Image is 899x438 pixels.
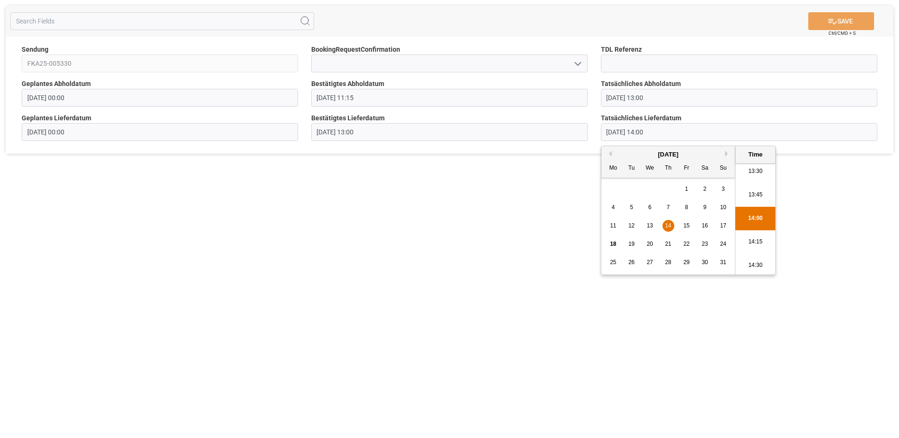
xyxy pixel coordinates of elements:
[601,45,642,55] span: TDL Referenz
[718,257,729,268] div: Choose Sunday, August 31st, 2025
[662,238,674,250] div: Choose Thursday, August 21st, 2025
[601,89,877,107] input: DD.MM.YYYY HH:MM
[311,113,385,123] span: Bestätigtes Lieferdatum
[10,12,314,30] input: Search Fields
[718,202,729,213] div: Choose Sunday, August 10th, 2025
[311,79,384,89] span: Bestätigtes Abholdatum
[601,113,681,123] span: Tatsächliches Lieferdatum
[662,257,674,268] div: Choose Thursday, August 28th, 2025
[570,56,584,71] button: open menu
[647,241,653,247] span: 20
[702,241,708,247] span: 23
[718,220,729,232] div: Choose Sunday, August 17th, 2025
[604,180,733,272] div: month 2025-08
[683,241,689,247] span: 22
[626,257,638,268] div: Choose Tuesday, August 26th, 2025
[665,259,671,266] span: 28
[607,202,619,213] div: Choose Monday, August 4th, 2025
[607,220,619,232] div: Choose Monday, August 11th, 2025
[644,238,656,250] div: Choose Wednesday, August 20th, 2025
[683,222,689,229] span: 15
[699,202,711,213] div: Choose Saturday, August 9th, 2025
[610,222,616,229] span: 11
[683,259,689,266] span: 29
[662,163,674,174] div: Th
[610,241,616,247] span: 18
[722,186,725,192] span: 3
[630,204,633,211] span: 5
[662,202,674,213] div: Choose Thursday, August 7th, 2025
[647,259,653,266] span: 27
[735,254,775,277] li: 14:30
[702,259,708,266] span: 30
[828,30,856,37] span: Ctrl/CMD + S
[720,204,726,211] span: 10
[601,79,681,89] span: Tatsächliches Abholdatum
[628,259,634,266] span: 26
[681,220,693,232] div: Choose Friday, August 15th, 2025
[735,160,775,183] li: 13:30
[628,222,634,229] span: 12
[681,202,693,213] div: Choose Friday, August 8th, 2025
[22,89,298,107] input: DD.MM.YYYY HH:MM
[607,163,619,174] div: Mo
[612,204,615,211] span: 4
[685,186,688,192] span: 1
[720,241,726,247] span: 24
[610,259,616,266] span: 25
[628,241,634,247] span: 19
[718,183,729,195] div: Choose Sunday, August 3rd, 2025
[735,230,775,254] li: 14:15
[735,207,775,230] li: 14:00
[699,163,711,174] div: Sa
[699,183,711,195] div: Choose Saturday, August 2nd, 2025
[720,259,726,266] span: 31
[311,45,400,55] span: BookingRequestConfirmation
[601,150,735,159] div: [DATE]
[703,186,707,192] span: 2
[644,163,656,174] div: We
[626,202,638,213] div: Choose Tuesday, August 5th, 2025
[311,89,588,107] input: DD.MM.YYYY HH:MM
[681,163,693,174] div: Fr
[607,257,619,268] div: Choose Monday, August 25th, 2025
[738,150,773,159] div: Time
[22,123,298,141] input: DD.MM.YYYY HH:MM
[718,238,729,250] div: Choose Sunday, August 24th, 2025
[626,238,638,250] div: Choose Tuesday, August 19th, 2025
[702,222,708,229] span: 16
[606,151,612,156] button: Previous Month
[662,220,674,232] div: Choose Thursday, August 14th, 2025
[644,257,656,268] div: Choose Wednesday, August 27th, 2025
[665,222,671,229] span: 14
[22,45,48,55] span: Sendung
[681,183,693,195] div: Choose Friday, August 1st, 2025
[626,220,638,232] div: Choose Tuesday, August 12th, 2025
[644,220,656,232] div: Choose Wednesday, August 13th, 2025
[681,238,693,250] div: Choose Friday, August 22nd, 2025
[667,204,670,211] span: 7
[648,204,652,211] span: 6
[22,79,91,89] span: Geplantes Abholdatum
[626,163,638,174] div: Tu
[808,12,874,30] button: SAVE
[699,257,711,268] div: Choose Saturday, August 30th, 2025
[725,151,731,156] button: Next Month
[665,241,671,247] span: 21
[718,163,729,174] div: Su
[681,257,693,268] div: Choose Friday, August 29th, 2025
[720,222,726,229] span: 17
[703,204,707,211] span: 9
[607,238,619,250] div: Choose Monday, August 18th, 2025
[644,202,656,213] div: Choose Wednesday, August 6th, 2025
[699,220,711,232] div: Choose Saturday, August 16th, 2025
[22,113,91,123] span: Geplantes Lieferdatum
[699,238,711,250] div: Choose Saturday, August 23rd, 2025
[647,222,653,229] span: 13
[601,123,877,141] input: DD.MM.YYYY HH:MM
[735,183,775,207] li: 13:45
[685,204,688,211] span: 8
[311,123,588,141] input: DD.MM.YYYY HH:MM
